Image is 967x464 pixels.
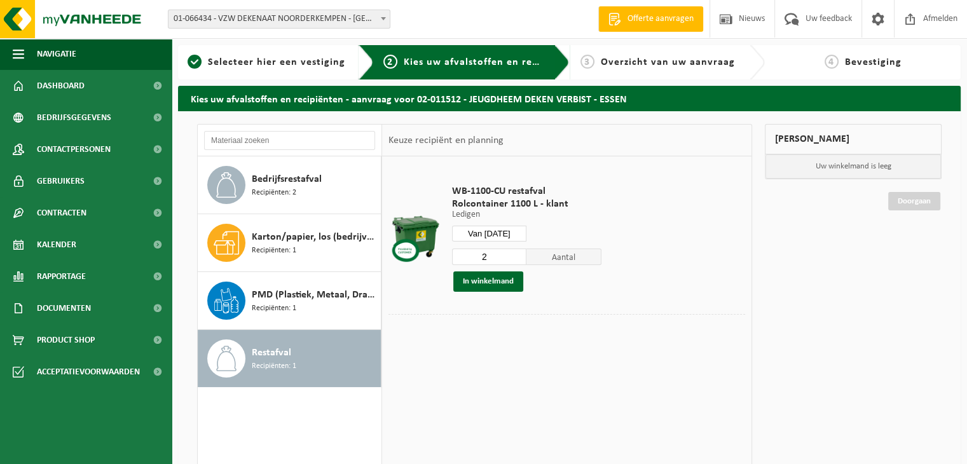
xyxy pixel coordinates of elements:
[404,57,579,67] span: Kies uw afvalstoffen en recipiënten
[37,197,86,229] span: Contracten
[765,154,941,179] p: Uw winkelmand is leeg
[601,57,735,67] span: Overzicht van uw aanvraag
[37,102,111,133] span: Bedrijfsgegevens
[252,360,296,372] span: Recipiënten: 1
[452,198,601,210] span: Rolcontainer 1100 L - klant
[37,292,91,324] span: Documenten
[825,55,839,69] span: 4
[888,192,940,210] a: Doorgaan
[168,10,390,29] span: 01-066434 - VZW DEKENAAT NOORDERKEMPEN - ESSEN
[37,229,76,261] span: Kalender
[184,55,348,70] a: 1Selecteer hier een vestiging
[198,156,381,214] button: Bedrijfsrestafval Recipiënten: 2
[598,6,703,32] a: Offerte aanvragen
[198,330,381,387] button: Restafval Recipiënten: 1
[765,124,942,154] div: [PERSON_NAME]
[252,187,296,199] span: Recipiënten: 2
[252,287,378,303] span: PMD (Plastiek, Metaal, Drankkartons) (bedrijven)
[37,261,86,292] span: Rapportage
[208,57,345,67] span: Selecteer hier een vestiging
[580,55,594,69] span: 3
[198,272,381,330] button: PMD (Plastiek, Metaal, Drankkartons) (bedrijven) Recipiënten: 1
[188,55,202,69] span: 1
[204,131,375,150] input: Materiaal zoeken
[452,226,527,242] input: Selecteer datum
[252,303,296,315] span: Recipiënten: 1
[37,165,85,197] span: Gebruikers
[526,249,601,265] span: Aantal
[382,125,509,156] div: Keuze recipiënt en planning
[37,324,95,356] span: Product Shop
[845,57,902,67] span: Bevestiging
[37,133,111,165] span: Contactpersonen
[452,185,601,198] span: WB-1100-CU restafval
[37,356,140,388] span: Acceptatievoorwaarden
[452,210,601,219] p: Ledigen
[198,214,381,272] button: Karton/papier, los (bedrijven) Recipiënten: 1
[453,271,523,292] button: In winkelmand
[178,86,961,111] h2: Kies uw afvalstoffen en recipiënten - aanvraag voor 02-011512 - JEUGDHEEM DEKEN VERBIST - ESSEN
[383,55,397,69] span: 2
[624,13,697,25] span: Offerte aanvragen
[252,172,322,187] span: Bedrijfsrestafval
[252,345,291,360] span: Restafval
[252,245,296,257] span: Recipiënten: 1
[168,10,390,28] span: 01-066434 - VZW DEKENAAT NOORDERKEMPEN - ESSEN
[37,70,85,102] span: Dashboard
[252,229,378,245] span: Karton/papier, los (bedrijven)
[37,38,76,70] span: Navigatie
